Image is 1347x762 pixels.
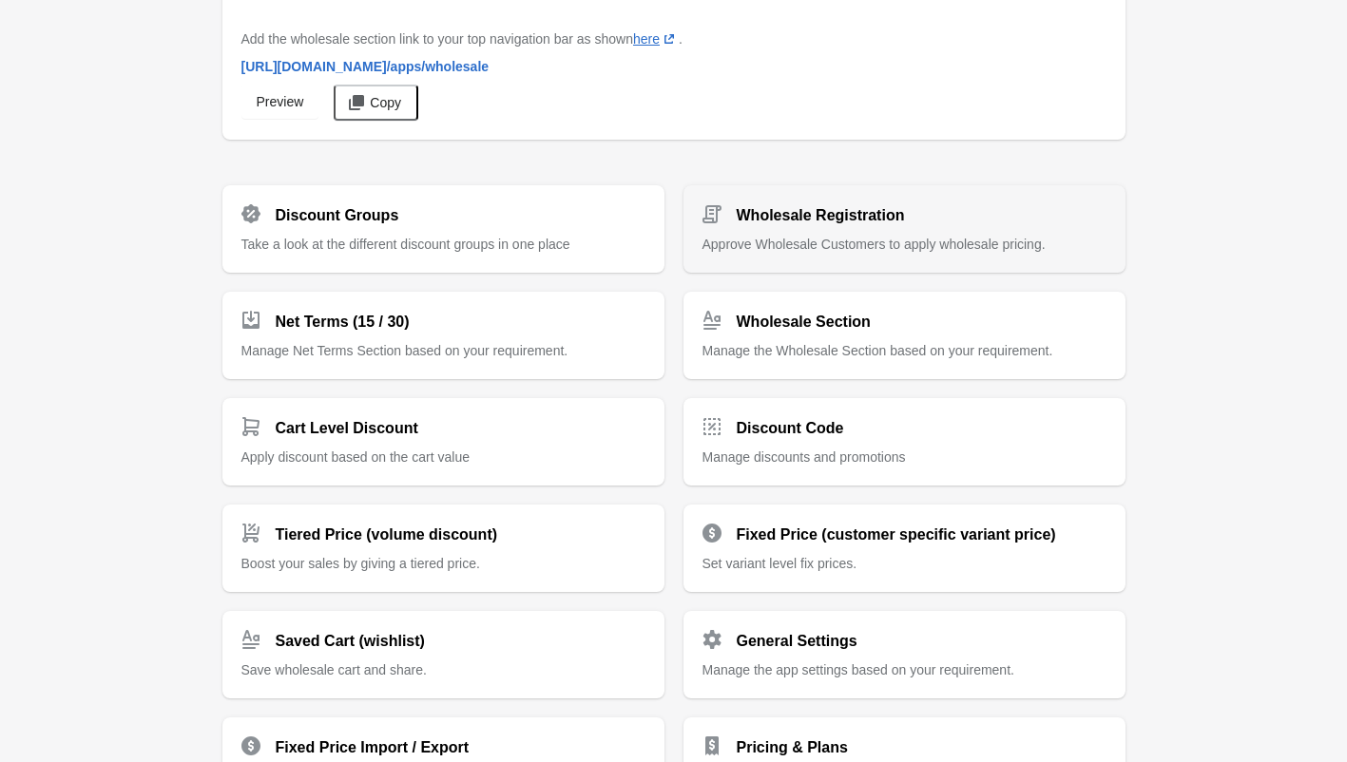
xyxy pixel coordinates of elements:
[241,343,568,358] span: Manage Net Terms Section based on your requirement.
[737,311,871,333] h2: Wholesale Section
[276,417,418,440] h2: Cart Level Discount
[702,449,906,465] span: Manage discounts and promotions
[370,95,401,110] span: Copy
[633,31,679,47] a: here
[702,556,857,571] span: Set variant level fix prices.
[241,449,471,465] span: Apply discount based on the cart value
[241,556,480,571] span: Boost your sales by giving a tiered price.
[241,662,427,677] span: Save wholesale cart and share.
[276,311,410,333] h2: Net Terms (15 / 30)
[276,204,399,227] h2: Discount Groups
[737,417,844,440] h2: Discount Code
[702,343,1053,358] span: Manage the Wholesale Section based on your requirement.
[241,31,683,47] span: Add the wholesale section link to your top navigation bar as shown .
[257,94,304,109] span: Preview
[234,49,497,84] a: [URL][DOMAIN_NAME]/apps/wholesale
[241,237,570,252] span: Take a look at the different discount groups in one place
[702,237,1046,252] span: Approve Wholesale Customers to apply wholesale pricing.
[737,630,857,653] h2: General Settings
[276,736,470,759] h2: Fixed Price Import / Export
[702,662,1014,677] span: Manage the app settings based on your requirement.
[241,85,319,119] a: Preview
[334,85,418,121] button: Copy
[737,524,1056,546] h2: Fixed Price (customer specific variant price)
[276,524,498,546] h2: Tiered Price (volume discount)
[737,204,905,227] h2: Wholesale Registration
[241,59,490,74] span: [URL][DOMAIN_NAME] /apps/wholesale
[737,736,848,759] h2: Pricing & Plans
[276,630,425,653] h2: Saved Cart (wishlist)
